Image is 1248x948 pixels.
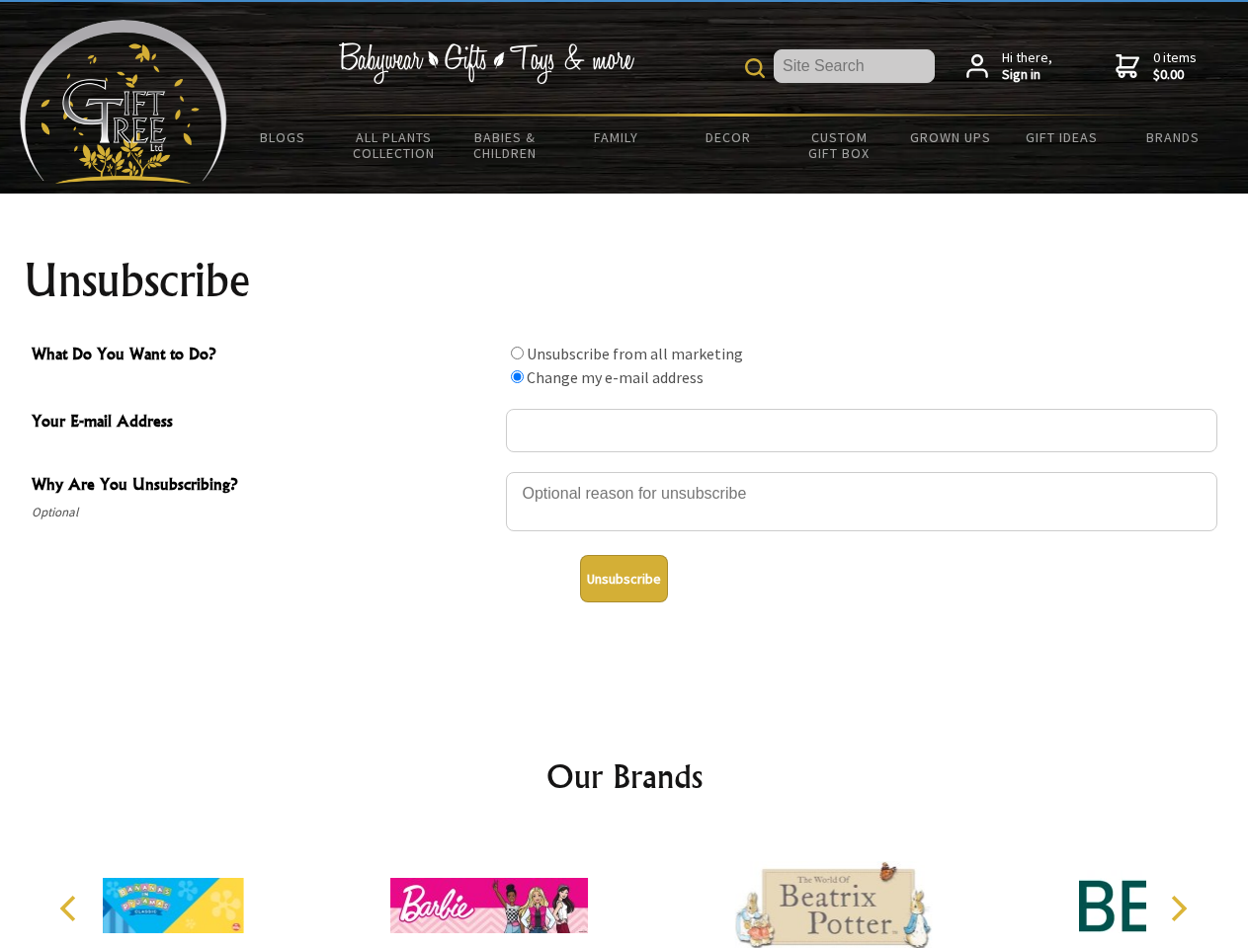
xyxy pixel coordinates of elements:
a: Family [561,117,673,158]
label: Change my e-mail address [527,367,704,387]
button: Unsubscribe [580,555,668,602]
a: Grown Ups [894,117,1006,158]
input: What Do You Want to Do? [511,370,524,383]
img: product search [745,58,765,78]
input: Site Search [774,49,935,83]
img: Babywear - Gifts - Toys & more [338,42,634,84]
button: Next [1156,887,1200,930]
span: Hi there, [1002,49,1052,84]
label: Unsubscribe from all marketing [527,344,743,363]
a: All Plants Collection [339,117,451,174]
h1: Unsubscribe [24,257,1225,304]
a: Babies & Children [450,117,561,174]
a: Brands [1118,117,1229,158]
input: Your E-mail Address [506,409,1217,452]
a: Decor [672,117,784,158]
span: What Do You Want to Do? [32,342,496,370]
span: 0 items [1153,48,1197,84]
span: Your E-mail Address [32,409,496,437]
img: Babyware - Gifts - Toys and more... [20,20,227,184]
a: Custom Gift Box [784,117,895,174]
input: What Do You Want to Do? [511,347,524,359]
button: Previous [49,887,93,930]
h2: Our Brands [40,752,1209,800]
a: Gift Ideas [1006,117,1118,158]
span: Optional [32,501,496,524]
span: Why Are You Unsubscribing? [32,472,496,501]
textarea: Why Are You Unsubscribing? [506,472,1217,531]
a: Hi there,Sign in [966,49,1052,84]
strong: $0.00 [1153,66,1197,84]
a: BLOGS [227,117,339,158]
a: 0 items$0.00 [1116,49,1197,84]
strong: Sign in [1002,66,1052,84]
